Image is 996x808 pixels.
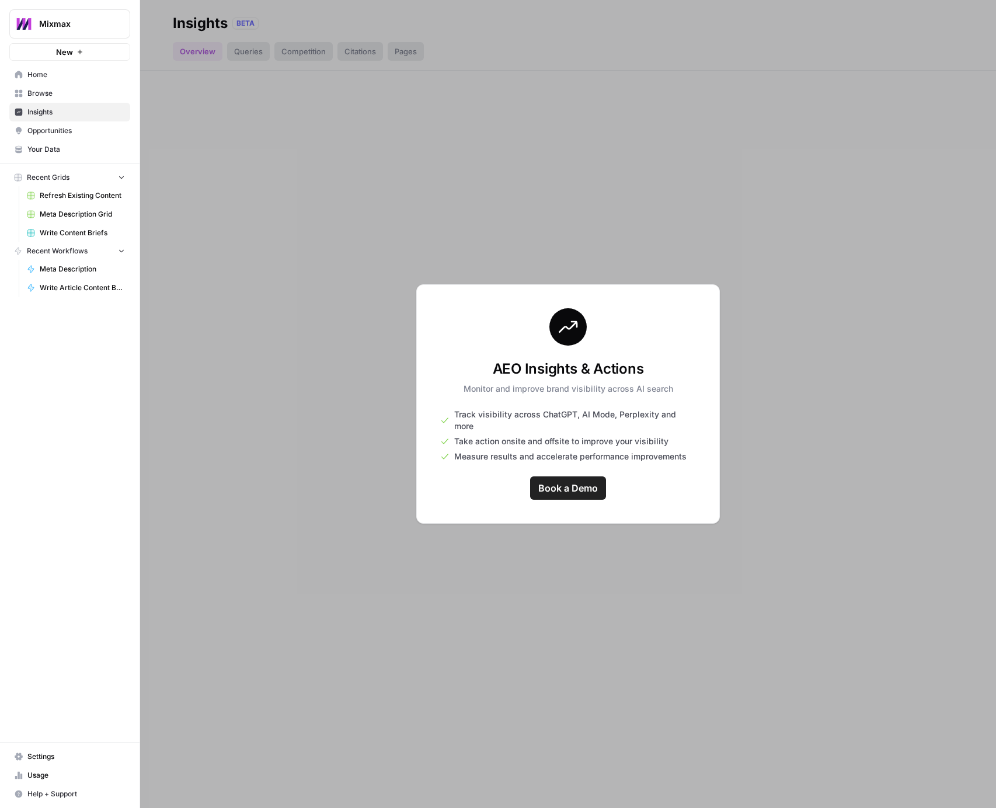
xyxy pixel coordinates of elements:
span: Track visibility across ChatGPT, AI Mode, Perplexity and more [454,409,696,432]
span: Write Content Briefs [40,228,125,238]
a: Write Article Content Brief [22,278,130,297]
span: New [56,46,73,58]
span: Write Article Content Brief [40,283,125,293]
span: Recent Grids [27,172,69,183]
span: Usage [27,770,125,781]
a: Meta Description Grid [22,205,130,224]
span: Help + Support [27,789,125,799]
a: Book a Demo [530,476,606,500]
img: Mixmax Logo [13,13,34,34]
a: Usage [9,766,130,785]
button: Recent Grids [9,169,130,186]
a: Write Content Briefs [22,224,130,242]
a: Refresh Existing Content [22,186,130,205]
span: Settings [27,751,125,762]
span: Insights [27,107,125,117]
button: Recent Workflows [9,242,130,260]
a: Settings [9,747,130,766]
p: Monitor and improve brand visibility across AI search [464,383,673,395]
span: Book a Demo [538,481,598,495]
button: Workspace: Mixmax [9,9,130,39]
span: Measure results and accelerate performance improvements [454,451,687,462]
button: Help + Support [9,785,130,803]
span: Meta Description [40,264,125,274]
span: Take action onsite and offsite to improve your visibility [454,436,668,447]
button: New [9,43,130,61]
span: Home [27,69,125,80]
span: Meta Description Grid [40,209,125,220]
a: Opportunities [9,121,130,140]
span: Recent Workflows [27,246,88,256]
span: Refresh Existing Content [40,190,125,201]
span: Mixmax [39,18,110,30]
a: Browse [9,84,130,103]
span: Browse [27,88,125,99]
span: Opportunities [27,126,125,136]
a: Your Data [9,140,130,159]
a: Insights [9,103,130,121]
h3: AEO Insights & Actions [464,360,673,378]
a: Home [9,65,130,84]
a: Meta Description [22,260,130,278]
span: Your Data [27,144,125,155]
